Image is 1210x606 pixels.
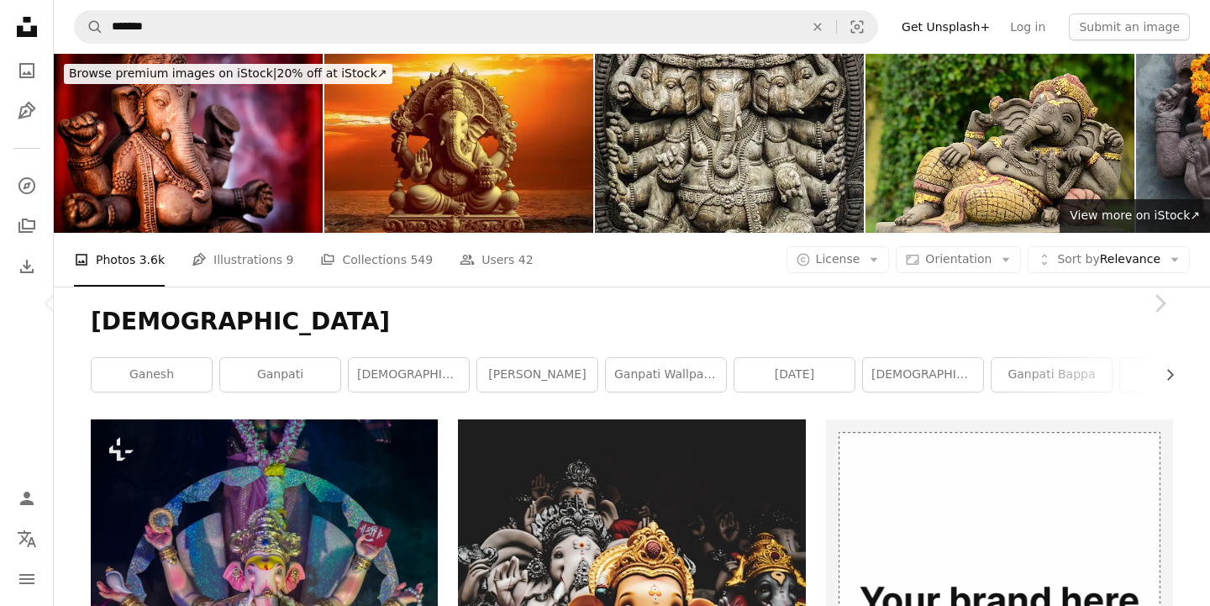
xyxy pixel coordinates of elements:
img: Lord Ganesh s Divine Presence on Ganesh Chaturthi [324,54,593,233]
button: Orientation [896,246,1021,273]
a: Collections [10,209,44,243]
a: Browse premium images on iStock|20% off at iStock↗ [54,54,402,94]
button: Language [10,522,44,556]
span: Orientation [925,252,992,266]
span: Browse premium images on iStock | [69,66,276,80]
span: License [816,252,860,266]
span: 9 [287,250,294,269]
form: Find visuals sitewide [74,10,878,44]
button: Visual search [837,11,877,43]
button: Clear [799,11,836,43]
a: Users 42 [460,233,534,287]
a: [DEMOGRAPHIC_DATA] wallpaper [863,358,983,392]
span: 42 [518,250,534,269]
a: Log in [1000,13,1055,40]
span: 20% off at iStock ↗ [69,66,387,80]
a: Get Unsplash+ [892,13,1000,40]
span: 549 [410,250,433,269]
a: Illustrations 9 [192,233,293,287]
a: ganpati bappa [992,358,1112,392]
button: License [786,246,890,273]
span: Relevance [1057,251,1160,268]
a: Illustrations [10,94,44,128]
button: Sort byRelevance [1028,246,1190,273]
img: A statue of Ganesha, a deity of India on red background [54,54,323,233]
a: [DATE] [734,358,855,392]
button: Search Unsplash [75,11,103,43]
a: View more on iStock↗ [1060,199,1210,233]
span: View more on iStock ↗ [1070,208,1200,222]
a: Log in / Sign up [10,482,44,515]
a: ganpati [220,358,340,392]
a: Collections 549 [320,233,433,287]
a: Explore [10,169,44,203]
img: Ganesha. [865,54,1134,233]
a: [PERSON_NAME] [477,358,597,392]
a: ganesh [92,358,212,392]
span: Sort by [1057,252,1099,266]
a: [DEMOGRAPHIC_DATA] [349,358,469,392]
a: Next [1109,223,1210,384]
img: Lord Ganesha [595,54,864,233]
button: Menu [10,562,44,596]
h1: [DEMOGRAPHIC_DATA] [91,307,1173,337]
button: Submit an image [1069,13,1190,40]
a: ganpati wallpaper [606,358,726,392]
a: Photos [10,54,44,87]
